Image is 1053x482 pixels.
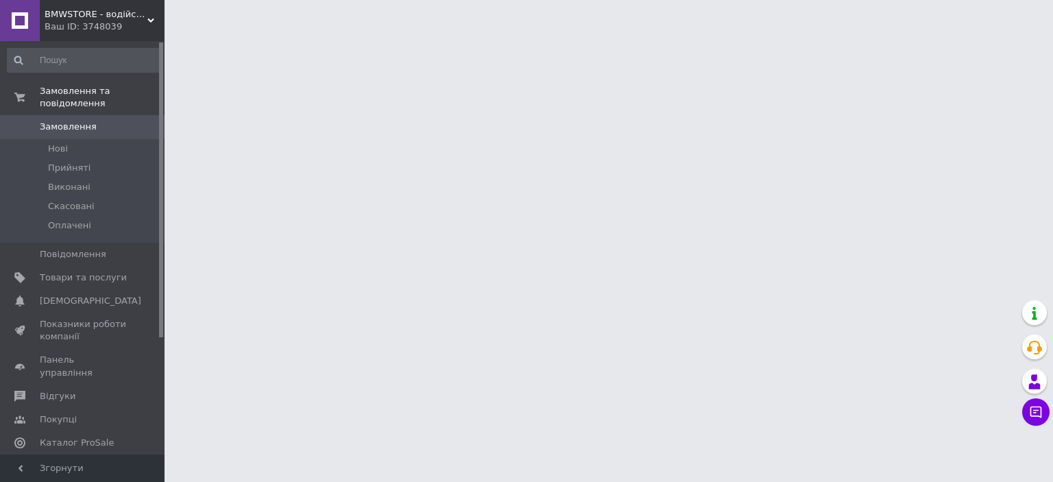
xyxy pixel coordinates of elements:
span: Товари та послуги [40,272,127,284]
span: Покупці [40,413,77,426]
span: Оплачені [48,219,91,232]
span: [DEMOGRAPHIC_DATA] [40,295,141,307]
input: Пошук [7,48,162,73]
span: Виконані [48,181,90,193]
button: Чат з покупцем [1022,398,1050,426]
span: BMWSTORE - водійські та пасажирські внутрішні ручки салону для BMW на всі серії [45,8,147,21]
span: Замовлення та повідомлення [40,85,165,110]
span: Скасовані [48,200,95,213]
span: Замовлення [40,121,97,133]
span: Панель управління [40,354,127,378]
span: Повідомлення [40,248,106,261]
span: Показники роботи компанії [40,318,127,343]
span: Каталог ProSale [40,437,114,449]
span: Відгуки [40,390,75,402]
div: Ваш ID: 3748039 [45,21,165,33]
span: Нові [48,143,68,155]
span: Прийняті [48,162,90,174]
